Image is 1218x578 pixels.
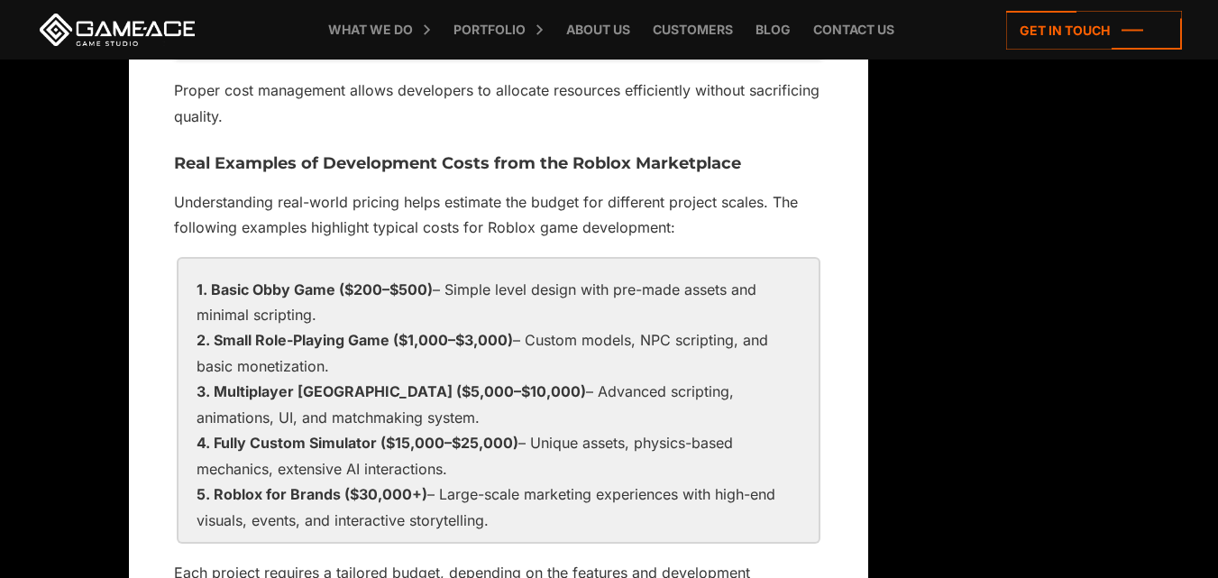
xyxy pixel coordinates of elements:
[197,379,801,430] li: – Advanced scripting, animations, UI, and matchmaking system.
[214,434,518,452] strong: Fully Custom Simulator ($15,000–$25,000)
[197,327,801,379] li: – Custom models, NPC scripting, and basic monetization.
[1006,11,1182,50] a: Get in touch
[197,430,801,482] li: – Unique assets, physics-based mechanics, extensive AI interactions.
[214,485,427,503] strong: Roblox for Brands ($30,000+)
[174,189,823,241] p: Understanding real-world pricing helps estimate the budget for different project scales. The foll...
[174,155,823,173] h3: Real Examples of Development Costs from the Roblox Marketplace
[174,78,823,129] p: Proper cost management allows developers to allocate resources efficiently without sacrificing qu...
[211,280,433,298] strong: Basic Obby Game ($200–$500)
[197,277,801,328] li: – Simple level design with pre-made assets and minimal scripting.
[197,482,801,533] li: – Large-scale marketing experiences with high-end visuals, events, and interactive storytelling.
[214,331,513,349] strong: Small Role-Playing Game ($1,000–$3,000)
[214,382,586,400] strong: Multiplayer [GEOGRAPHIC_DATA] ($5,000–$10,000)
